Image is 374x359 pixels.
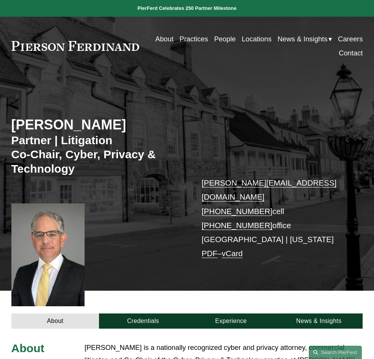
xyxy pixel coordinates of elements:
[338,32,363,46] a: Careers
[202,221,273,230] a: [PHONE_NUMBER]
[222,249,243,258] a: vCard
[202,249,217,258] a: PDF
[11,117,187,133] h2: [PERSON_NAME]
[187,313,275,329] a: Experience
[214,32,236,46] a: People
[202,176,348,261] p: cell office [GEOGRAPHIC_DATA] | [US_STATE] –
[278,32,332,46] a: folder dropdown
[339,46,363,60] a: Contact
[99,313,187,329] a: Credentials
[11,133,187,176] h3: Partner | Litigation Co-Chair, Cyber, Privacy & Technology
[242,32,272,46] a: Locations
[11,313,99,329] a: About
[309,346,362,359] a: Search this site
[278,33,328,45] span: News & Insights
[275,313,363,329] a: News & Insights
[202,207,273,216] a: [PHONE_NUMBER]
[179,32,208,46] a: Practices
[11,342,44,354] span: About
[202,178,337,201] a: [PERSON_NAME][EMAIL_ADDRESS][DOMAIN_NAME]
[155,32,173,46] a: About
